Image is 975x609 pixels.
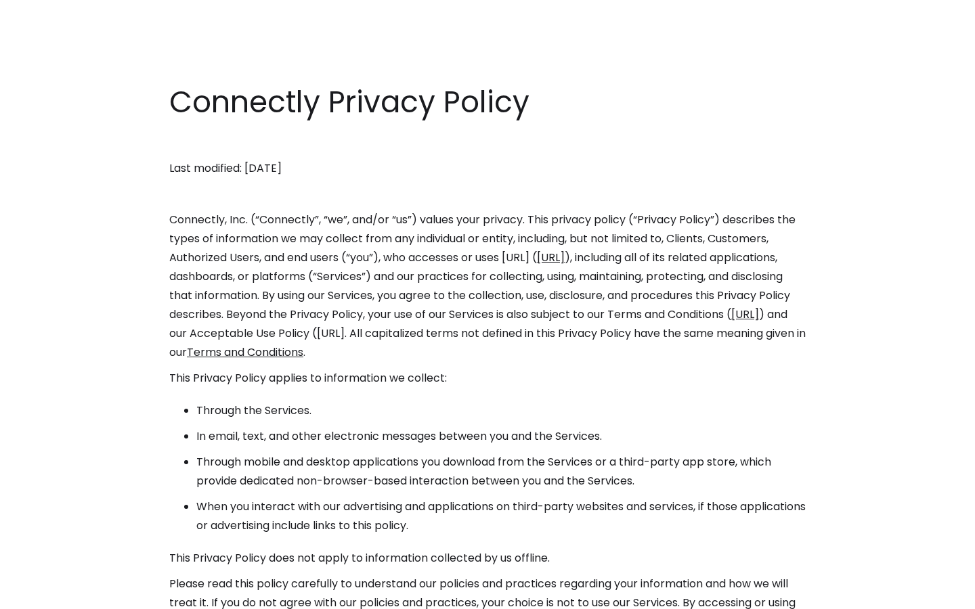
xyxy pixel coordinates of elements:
[27,585,81,604] ul: Language list
[196,427,806,446] li: In email, text, and other electronic messages between you and the Services.
[169,549,806,568] p: This Privacy Policy does not apply to information collected by us offline.
[537,250,565,265] a: [URL]
[14,584,81,604] aside: Language selected: English
[169,369,806,388] p: This Privacy Policy applies to information we collect:
[196,401,806,420] li: Through the Services.
[169,159,806,178] p: Last modified: [DATE]
[196,453,806,491] li: Through mobile and desktop applications you download from the Services or a third-party app store...
[169,210,806,362] p: Connectly, Inc. (“Connectly”, “we”, and/or “us”) values your privacy. This privacy policy (“Priva...
[169,185,806,204] p: ‍
[196,497,806,535] li: When you interact with our advertising and applications on third-party websites and services, if ...
[187,344,303,360] a: Terms and Conditions
[731,307,759,322] a: [URL]
[169,133,806,152] p: ‍
[169,81,806,123] h1: Connectly Privacy Policy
